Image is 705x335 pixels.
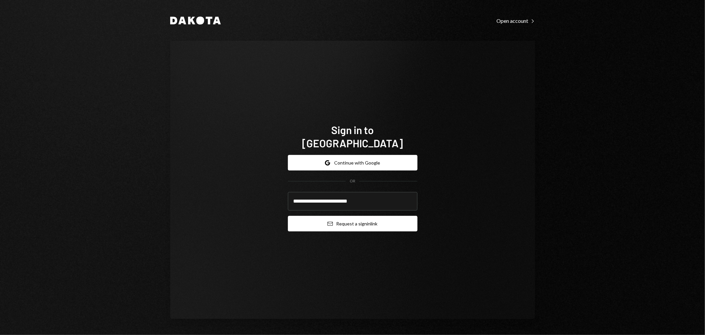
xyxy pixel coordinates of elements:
div: Open account [497,18,535,24]
a: Open account [497,17,535,24]
div: OR [350,178,355,184]
h1: Sign in to [GEOGRAPHIC_DATA] [288,123,417,150]
button: Continue with Google [288,155,417,170]
button: Request a signinlink [288,216,417,231]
